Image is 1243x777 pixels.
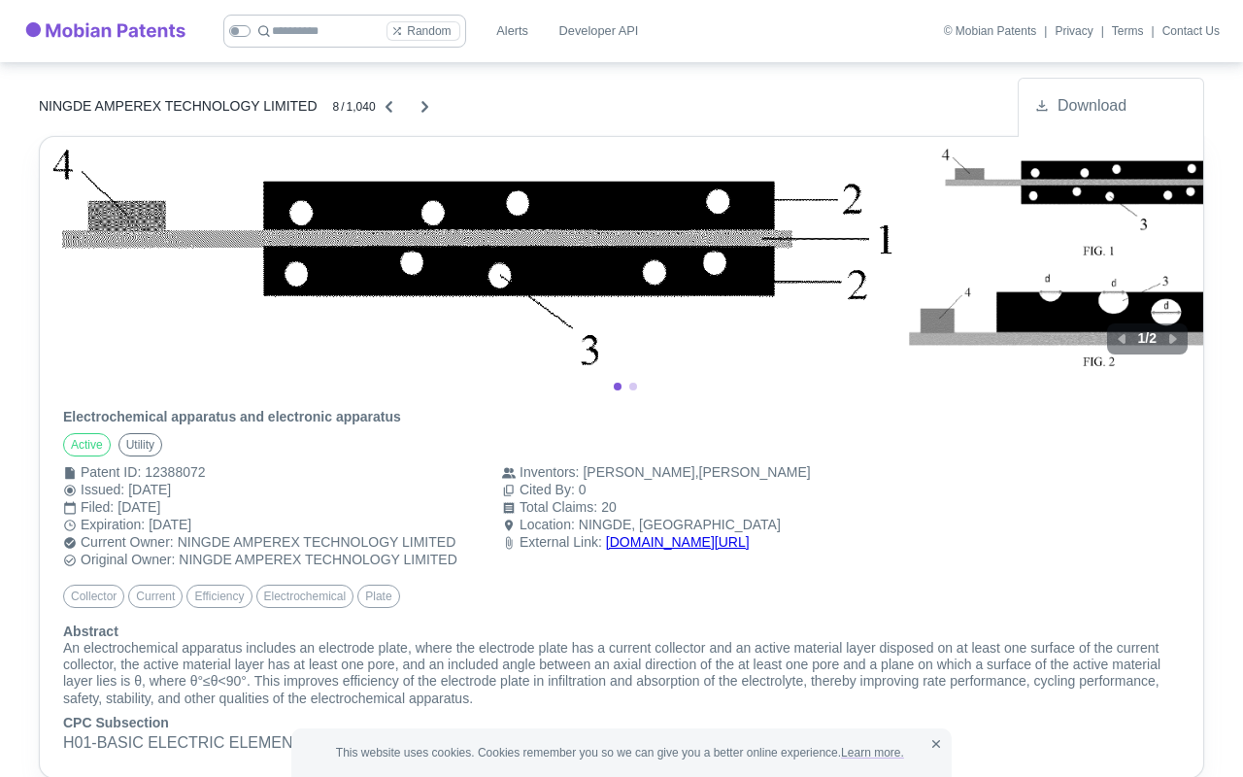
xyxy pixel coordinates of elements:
div: electrochemical [256,585,354,608]
span: electrochemical [257,588,353,605]
span: efficiency [187,588,251,605]
a: Developer API [552,14,647,49]
div: NINGDE, [GEOGRAPHIC_DATA] [579,517,910,533]
img: US12388072-20250812-D00000.png [48,145,897,370]
div: [DATE] [128,482,471,498]
span: current [129,588,182,605]
div: Inventors : [520,464,579,482]
h6: Electrochemical apparatus and electronic apparatus [63,409,1180,425]
a: Privacy [1055,25,1092,37]
div: Current Owner : [81,534,174,552]
div: Patent ID : [81,464,141,482]
div: efficiency [186,585,252,608]
button: Random [386,21,459,41]
a: Contact Us [1162,25,1220,37]
h6: CPC Subsection [63,715,1180,731]
div: 1,040 [347,101,376,113]
div: 12388072 [145,464,471,481]
div: plate [357,585,399,608]
div: External Link : [520,534,602,552]
a: NINGDE AMPEREX TECHNOLOGY LIMITED [179,552,457,567]
div: 0 [579,482,910,498]
div: Original Owner : [81,552,175,569]
div: 8 [333,101,340,113]
div: | [1044,22,1047,40]
a: NINGDE AMPEREX TECHNOLOGY LIMITED [39,83,318,130]
a: [DOMAIN_NAME][URL] [606,534,750,550]
div: current [128,585,183,608]
a: NINGDE AMPEREX TECHNOLOGY LIMITED [178,534,456,550]
div: Expiration : [81,517,145,534]
a: [PERSON_NAME] [699,464,811,480]
div: Total Claims : [520,499,597,517]
div: Cited By : [520,482,575,499]
a: Learn more. [841,746,904,760]
p: An electrochemical apparatus includes an electrode plate, where the electrode plate has a current... [63,640,1180,706]
span: This website uses cookies. Cookies remember you so we can give you a better online experience. [336,744,907,761]
div: Filed : [81,499,114,517]
div: collector [63,585,124,608]
a: Terms [1112,25,1144,37]
div: [DATE] [149,517,471,533]
a: [PERSON_NAME] [583,464,694,480]
span: plate [358,588,398,605]
div: Location : [520,517,575,534]
p: H01 - BASIC ELECTRIC ELEMENTS [63,731,1180,755]
h6: 1 / 2 [1138,330,1157,347]
div: / [341,101,344,113]
a: Download [1034,94,1203,118]
div: © Mobian Patents [944,25,1037,37]
div: | [1101,22,1104,40]
span: collector [64,588,123,605]
h6: Abstract [63,624,1180,640]
span: Download [1058,94,1126,118]
div: Issued : [81,482,124,499]
div: [DATE] [118,499,471,516]
div: 20 [601,499,910,516]
div: , [583,464,910,481]
div: | [1152,22,1155,40]
a: Alerts [482,14,544,49]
